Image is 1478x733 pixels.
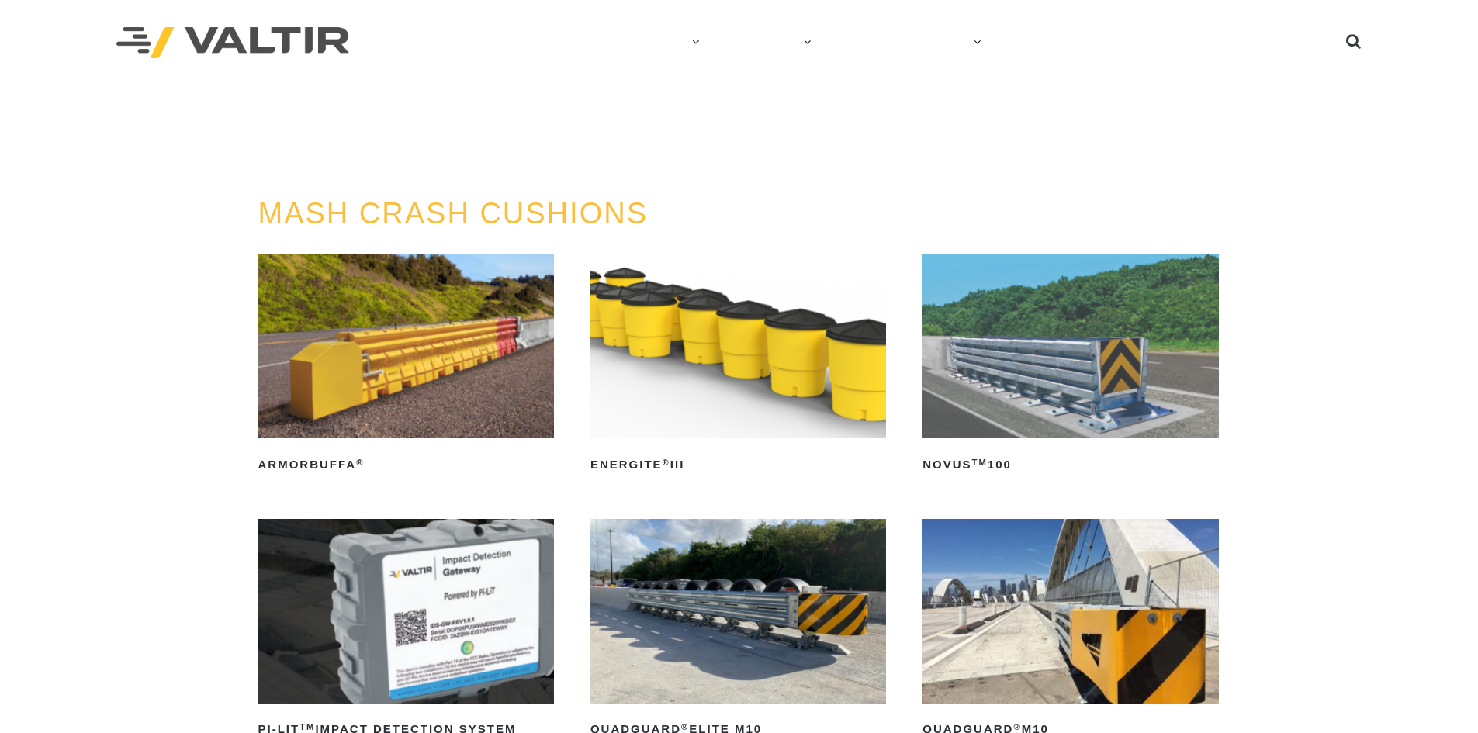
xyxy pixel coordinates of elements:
h2: ArmorBuffa [258,452,553,477]
a: NEWS [827,27,893,58]
img: Valtir [116,27,349,59]
a: COMPANY [609,27,715,58]
h2: NOVUS 100 [922,452,1218,477]
a: PRODUCTS [715,27,827,58]
h2: ENERGITE III [590,452,886,477]
sup: ® [1013,722,1021,731]
sup: TM [972,458,988,467]
sup: TM [299,722,315,731]
sup: ® [663,458,670,467]
a: ENERGITE®III [590,254,886,477]
a: MASH CRASH CUSHIONS [258,197,648,230]
a: CAREERS [893,27,997,58]
sup: ® [356,458,364,467]
a: ArmorBuffa® [258,254,553,477]
a: CONTACT [997,27,1085,58]
sup: ® [681,722,689,731]
a: NOVUSTM100 [922,254,1218,477]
